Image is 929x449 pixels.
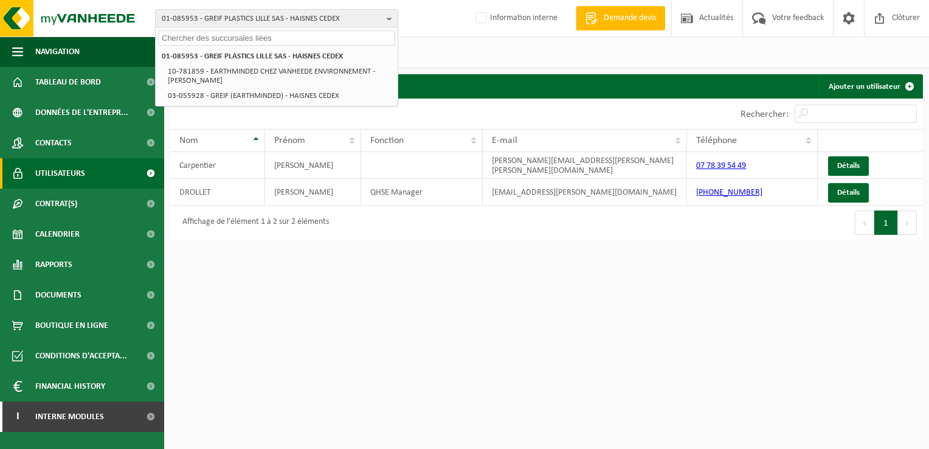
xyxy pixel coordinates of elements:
[35,249,72,280] span: Rapports
[483,152,688,179] td: [PERSON_NAME][EMAIL_ADDRESS][PERSON_NAME][PERSON_NAME][DOMAIN_NAME]
[35,341,127,371] span: Conditions d'accepta...
[361,179,483,206] td: QHSE Manager
[35,402,104,432] span: Interne modules
[35,310,108,341] span: Boutique en ligne
[898,211,917,235] button: Next
[35,189,77,219] span: Contrat(s)
[828,183,869,203] a: Détails
[874,211,898,235] button: 1
[155,9,398,27] button: 01-085953 - GREIF PLASTICS LILLE SAS - HAISNES CEDEX
[576,6,665,30] a: Demande devis
[473,9,558,27] label: Information interne
[35,371,105,402] span: Financial History
[170,179,265,206] td: DROLLET
[492,136,517,145] span: E-mail
[265,152,361,179] td: [PERSON_NAME]
[828,156,869,176] a: Détails
[12,402,23,432] span: I
[35,158,85,189] span: Utilisateurs
[696,161,746,170] a: 07 78 39 54 49
[35,67,101,97] span: Tableau de bord
[176,212,329,234] div: Affichage de l'élément 1 à 2 sur 2 éléments
[35,97,128,128] span: Données de l'entrepr...
[170,152,265,179] td: Carpentier
[164,88,395,103] li: 03-055928 - GREIF (EARTHMINDED) - HAISNES CEDEX
[35,128,72,158] span: Contacts
[601,12,659,24] span: Demande devis
[162,52,343,60] strong: 01-085953 - GREIF PLASTICS LILLE SAS - HAISNES CEDEX
[696,136,737,145] span: Téléphone
[274,136,305,145] span: Prénom
[158,30,395,46] input: Chercher des succursales liées
[164,64,395,88] li: 10-781859 - EARTHMINDED CHEZ VANHEEDE ENVIRONNEMENT - [PERSON_NAME]
[265,179,361,206] td: [PERSON_NAME]
[179,136,198,145] span: Nom
[370,136,404,145] span: Fonction
[35,219,80,249] span: Calendrier
[855,211,874,235] button: Previous
[162,10,382,28] span: 01-085953 - GREIF PLASTICS LILLE SAS - HAISNES CEDEX
[483,179,688,206] td: [EMAIL_ADDRESS][PERSON_NAME][DOMAIN_NAME]
[741,110,789,119] label: Rechercher:
[819,74,922,99] a: Ajouter un utilisateur
[696,188,762,197] a: [PHONE_NUMBER]
[35,37,80,67] span: Navigation
[35,280,81,310] span: Documents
